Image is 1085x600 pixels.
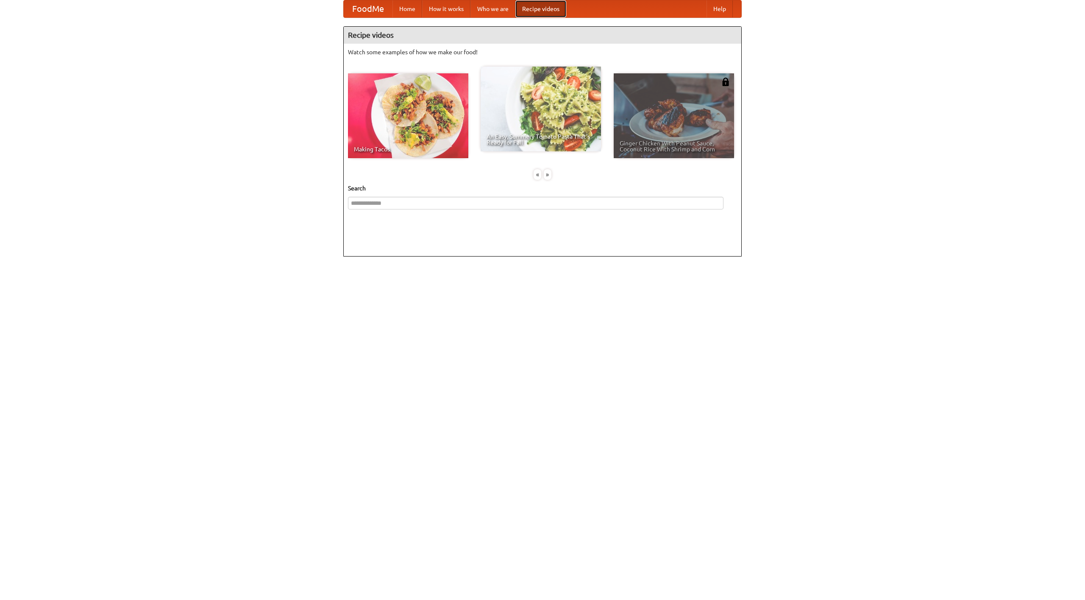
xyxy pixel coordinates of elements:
div: » [544,169,551,180]
h5: Search [348,184,737,193]
h4: Recipe videos [344,27,741,44]
a: FoodMe [344,0,392,17]
span: Making Tacos [354,146,462,152]
p: Watch some examples of how we make our food! [348,48,737,56]
a: Recipe videos [515,0,566,17]
a: How it works [422,0,470,17]
img: 483408.png [721,78,730,86]
a: Making Tacos [348,73,468,158]
span: An Easy, Summery Tomato Pasta That's Ready for Fall [487,134,595,145]
a: An Easy, Summery Tomato Pasta That's Ready for Fall [481,67,601,151]
div: « [534,169,541,180]
a: Home [392,0,422,17]
a: Who we are [470,0,515,17]
a: Help [707,0,733,17]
